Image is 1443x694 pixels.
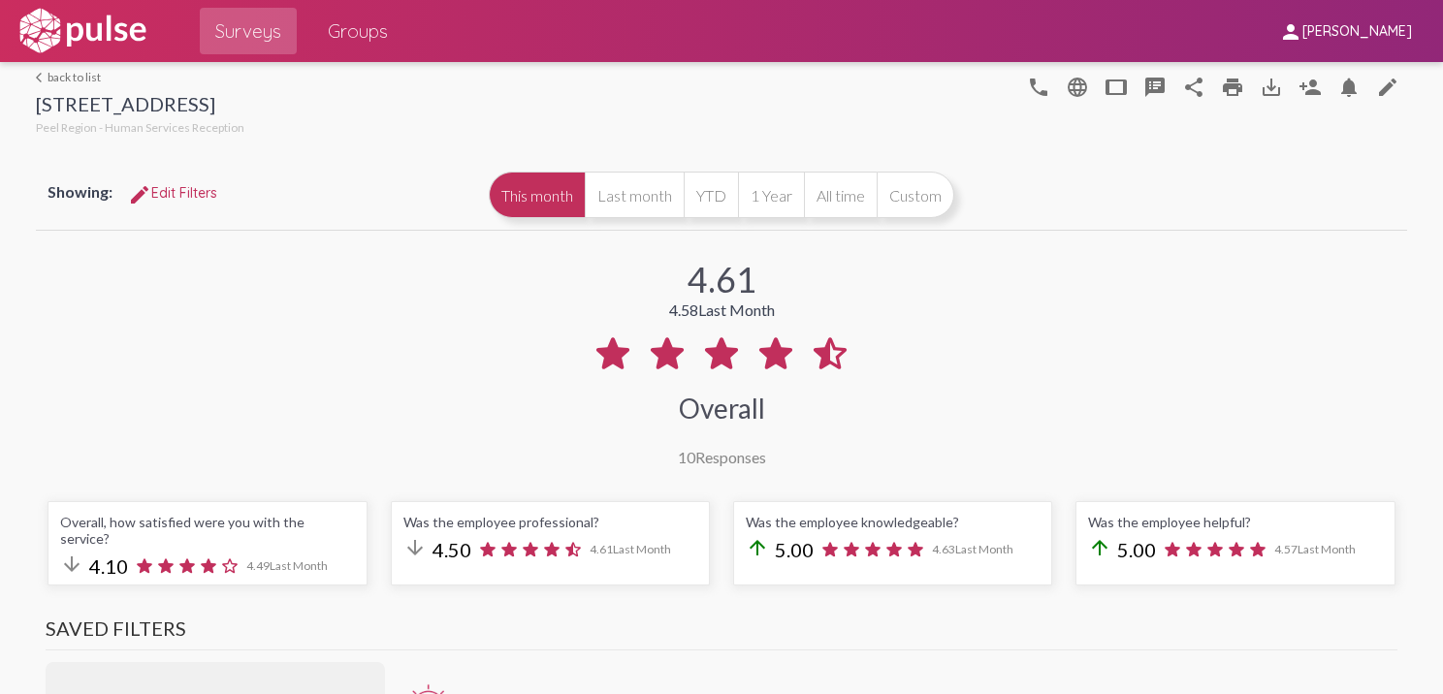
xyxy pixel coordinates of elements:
[16,7,149,55] img: white-logo.svg
[1279,20,1302,44] mat-icon: person
[246,558,328,573] span: 4.49
[775,538,814,561] span: 5.00
[590,542,671,556] span: 4.61
[679,392,765,425] div: Overall
[1143,76,1167,99] mat-icon: speaker_notes
[955,542,1013,556] span: Last Month
[804,172,877,218] button: All time
[270,558,328,573] span: Last Month
[128,183,151,206] mat-icon: Edit Filters
[112,175,233,210] button: Edit FiltersEdit Filters
[688,258,756,300] div: 4.61
[1117,538,1156,561] span: 5.00
[1027,76,1050,99] mat-icon: language
[1066,76,1089,99] mat-icon: language
[60,514,354,547] div: Overall, how satisfied were you with the service?
[1058,67,1097,106] button: language
[1337,76,1361,99] mat-icon: Bell
[678,448,766,466] div: Responses
[1302,23,1412,41] span: [PERSON_NAME]
[1136,67,1174,106] button: speaker_notes
[613,542,671,556] span: Last Month
[1274,542,1356,556] span: 4.57
[1213,67,1252,106] a: print
[312,8,403,54] a: Groups
[746,536,769,559] mat-icon: arrow_upward
[1298,542,1356,556] span: Last Month
[1291,67,1330,106] button: Person
[36,70,244,84] a: back to list
[403,514,697,530] div: Was the employee professional?
[932,542,1013,556] span: 4.63
[328,14,388,48] span: Groups
[36,72,48,83] mat-icon: arrow_back_ios
[684,172,738,218] button: YTD
[128,184,217,202] span: Edit Filters
[678,448,695,466] span: 10
[1330,67,1368,106] button: Bell
[433,538,471,561] span: 4.50
[1182,76,1205,99] mat-icon: Share
[60,552,83,576] mat-icon: arrow_downward
[46,616,1397,650] h3: Saved Filters
[1088,514,1382,530] div: Was the employee helpful?
[1264,13,1427,48] button: [PERSON_NAME]
[1105,76,1128,99] mat-icon: tablet
[585,172,684,218] button: Last month
[1097,67,1136,106] button: tablet
[489,172,585,218] button: This month
[36,92,244,120] div: [STREET_ADDRESS]
[89,554,128,578] span: 4.10
[669,300,775,319] div: 4.58
[1174,67,1213,106] button: Share
[1221,76,1244,99] mat-icon: print
[1299,76,1322,99] mat-icon: Person
[1260,76,1283,99] mat-icon: Download
[1376,76,1399,99] mat-icon: edit
[403,536,427,559] mat-icon: arrow_downward
[200,8,297,54] a: Surveys
[1252,67,1291,106] button: Download
[215,14,281,48] span: Surveys
[48,182,112,201] span: Showing:
[36,120,244,135] span: Peel Region - Human Services Reception
[1368,67,1407,106] a: edit
[1088,536,1111,559] mat-icon: arrow_upward
[738,172,804,218] button: 1 Year
[746,514,1040,530] div: Was the employee knowledgeable?
[698,300,775,319] span: Last Month
[877,172,954,218] button: Custom
[1019,67,1058,106] button: language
